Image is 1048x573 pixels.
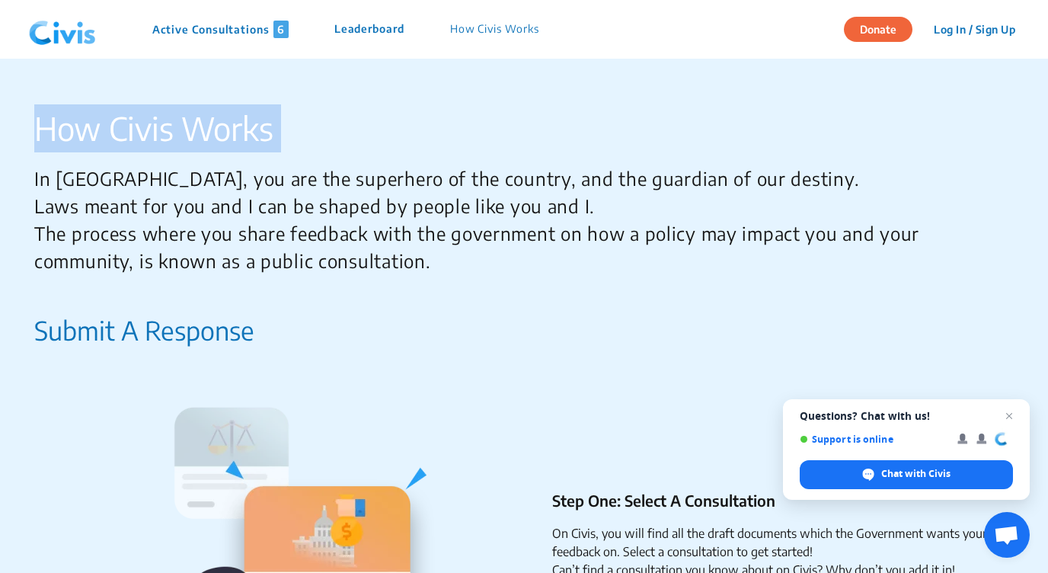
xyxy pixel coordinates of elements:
[34,104,1002,152] p: How Civis Works
[800,460,1013,489] div: Chat with Civis
[844,21,924,36] a: Donate
[23,7,102,53] img: navlogo.png
[152,21,289,38] p: Active Consultations
[924,18,1025,41] button: Log In / Sign Up
[800,434,947,445] span: Support is online
[334,21,404,38] p: Leaderboard
[984,512,1030,558] div: Open chat
[552,524,1002,561] li: On Civis, you will find all the draft documents which the Government wants your feedback on. Sele...
[34,165,1002,274] p: In [GEOGRAPHIC_DATA], you are the superhero of the country, and the guardian of our destiny. Laws...
[1000,407,1018,425] span: Close chat
[552,489,1002,512] p: Step One: Select A Consultation
[844,17,912,42] button: Donate
[34,311,254,350] p: Submit A Response
[881,467,951,481] span: Chat with Civis
[800,410,1013,422] span: Questions? Chat with us!
[273,21,289,38] span: 6
[450,21,539,38] p: How Civis Works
